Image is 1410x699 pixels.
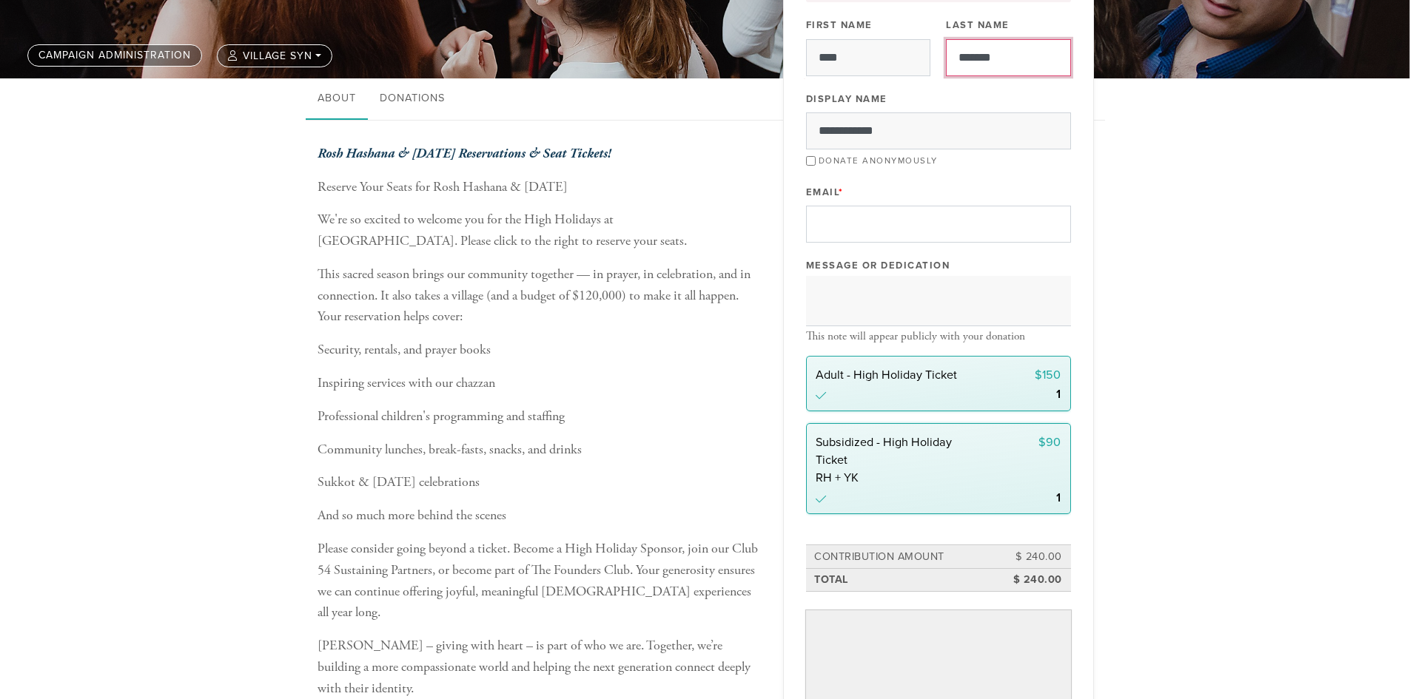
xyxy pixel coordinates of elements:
[998,547,1064,567] td: $ 240.00
[816,368,957,382] span: Adult - High Holiday Ticket
[318,472,760,493] p: Sukkot & [DATE] celebrations
[1035,368,1042,382] span: $
[806,259,950,272] label: Message or dedication
[946,18,1010,32] label: Last Name
[318,538,760,624] p: Please consider going beyond a ticket. Become a High Holiday Sponsor, join our Club 54 Sustaining...
[839,186,844,198] span: This field is required.
[318,177,760,198] p: Reserve Your Seats for Rosh Hashana & [DATE]
[816,435,952,467] span: Subsidized - High Holiday Ticket
[368,78,457,120] a: Donations
[816,469,984,487] span: RH + YK
[806,186,844,199] label: Email
[318,505,760,527] p: And so much more behind the scenes
[806,18,873,32] label: First Name
[217,44,332,67] button: Village Syn
[812,570,998,590] td: Total
[998,570,1064,590] td: $ 240.00
[1046,435,1061,450] span: 90
[318,209,760,252] p: We're so excited to welcome you for the High Holidays at [GEOGRAPHIC_DATA]. Please click to the r...
[812,547,998,567] td: Contribution Amount
[318,145,611,162] b: Rosh Hashana & [DATE] Reservations & Seat Tickets!
[318,406,760,428] p: Professional children's programming and staffing
[819,155,938,166] label: Donate Anonymously
[1056,492,1061,504] div: 1
[318,439,760,461] p: Community lunches, break-fasts, snacks, and drinks
[1042,368,1061,382] span: 150
[806,92,887,106] label: Display Name
[306,78,368,120] a: About
[806,330,1071,343] div: This note will appear publicly with your donation
[318,635,760,699] p: [PERSON_NAME] – giving with heart – is part of who we are. Together, we’re building a more compas...
[27,44,202,67] a: Campaign Administration
[318,373,760,394] p: Inspiring services with our chazzan
[1056,388,1061,400] div: 1
[318,264,760,328] p: This sacred season brings our community together — in prayer, in celebration, and in connection. ...
[1038,435,1046,450] span: $
[318,340,760,361] p: Security, rentals, and prayer books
